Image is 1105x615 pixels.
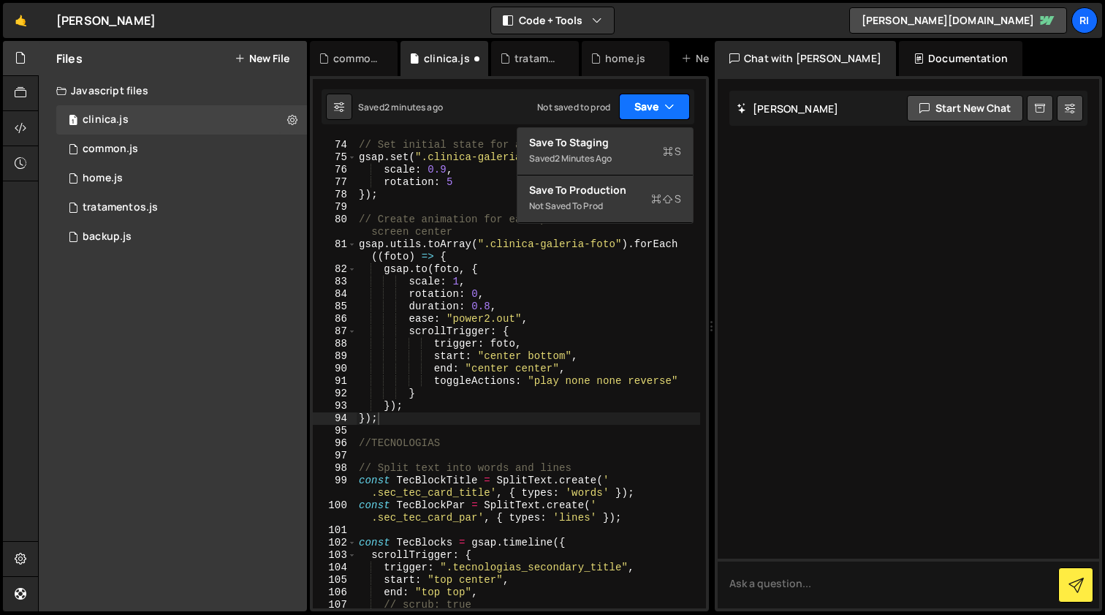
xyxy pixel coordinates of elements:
div: 12452/30174.js [56,164,307,193]
div: 99 [313,475,357,499]
button: Save to StagingS Saved2 minutes ago [517,128,693,176]
div: 98 [313,462,357,475]
div: Javascript files [39,76,307,105]
div: 12452/42786.js [56,193,307,222]
a: [PERSON_NAME][DOMAIN_NAME] [849,7,1067,34]
div: 74 [313,139,357,151]
div: home.js [83,172,123,185]
span: S [651,192,681,206]
button: Save to ProductionS Not saved to prod [517,176,693,223]
button: Start new chat [907,95,1023,121]
div: 89 [313,350,357,363]
div: backup.js [83,230,132,244]
div: 91 [313,375,357,388]
div: 95 [313,425,357,437]
div: Chat with [PERSON_NAME] [715,41,896,76]
div: home.js [605,51,645,66]
div: 86 [313,313,357,325]
div: 103 [313,549,357,562]
button: New File [235,53,289,64]
div: 80 [313,214,357,238]
div: 81 [313,238,357,263]
h2: [PERSON_NAME] [737,102,838,116]
div: 2 minutes ago [555,152,612,165]
div: 76 [313,164,357,176]
div: 94 [313,412,357,425]
div: New File [681,51,743,66]
div: 84 [313,288,357,301]
div: 93 [313,400,357,412]
div: 92 [313,388,357,400]
a: Ri [1071,7,1098,34]
button: Code + Tools [491,7,614,34]
div: Saved [529,150,681,167]
a: 🤙 [3,3,39,38]
span: 1 [69,116,77,127]
button: Save [619,94,690,120]
div: [PERSON_NAME] [56,12,156,29]
div: 87 [313,325,357,338]
h2: Files [56,50,83,67]
div: 102 [313,537,357,549]
div: 82 [313,263,357,276]
div: 12452/44846.js [56,105,307,135]
div: 105 [313,574,357,586]
div: clinica.js [83,113,129,127]
div: 78 [313,189,357,201]
div: 12452/42849.js [56,222,307,252]
div: 79 [313,201,357,214]
div: 2 minutes ago [384,101,443,113]
div: 85 [313,301,357,313]
div: common.js [333,51,380,66]
div: 88 [313,338,357,350]
div: Save to Staging [529,135,681,150]
div: Not saved to prod [537,101,610,113]
div: 77 [313,176,357,189]
div: 90 [313,363,357,375]
div: clinica.js [424,51,470,66]
div: Saved [358,101,443,113]
div: 97 [313,450,357,462]
div: 100 [313,499,357,524]
div: Documentation [899,41,1022,76]
div: 12452/42847.js [56,135,307,164]
div: 106 [313,586,357,599]
div: 75 [313,151,357,164]
span: S [663,144,681,159]
div: 107 [313,599,357,611]
div: tratamentos.js [83,201,158,214]
div: 96 [313,437,357,450]
div: Not saved to prod [529,197,681,215]
div: 104 [313,562,357,574]
div: Save to Production [529,183,681,197]
div: tratamentos.js [514,51,561,66]
div: 83 [313,276,357,288]
div: common.js [83,143,138,156]
div: 101 [313,524,357,537]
